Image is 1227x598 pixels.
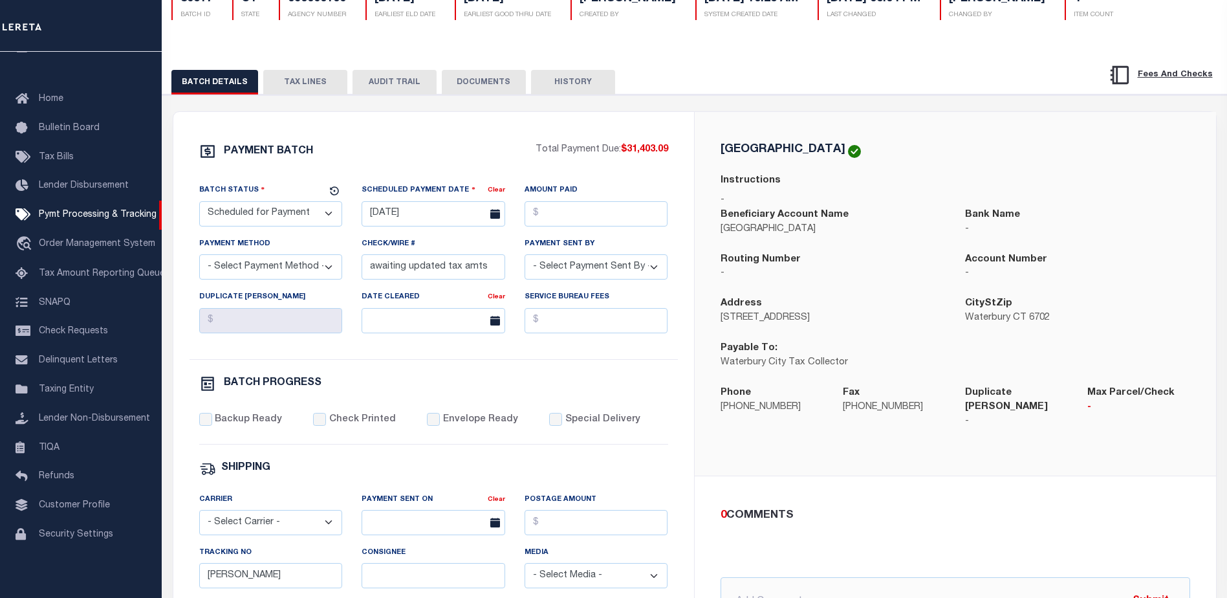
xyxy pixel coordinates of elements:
span: Tax Amount Reporting Queue [39,269,165,278]
p: [PHONE_NUMBER] [721,401,823,415]
a: Clear [488,294,505,300]
span: Tax Bills [39,153,74,162]
label: Tracking No [199,548,252,559]
input: $ [525,510,668,535]
p: - [721,194,1190,208]
p: [GEOGRAPHIC_DATA] [721,223,946,237]
span: Customer Profile [39,501,110,510]
label: Envelope Ready [443,413,518,427]
h6: SHIPPING [221,463,270,474]
label: Media [525,548,548,559]
p: - [965,223,1190,237]
p: AGENCY NUMBER [288,10,346,20]
input: $ [525,308,668,333]
p: EARLIEST ELD DATE [375,10,435,20]
span: Security Settings [39,530,113,539]
span: Delinquent Letters [39,356,118,365]
label: Duplicate [PERSON_NAME] [199,292,305,303]
p: SYSTEM CREATED DATE [704,10,798,20]
span: Order Management System [39,239,155,249]
p: Total Payment Due: [536,143,668,157]
span: 0 [721,510,726,521]
label: Amount Paid [525,185,578,196]
p: - [965,267,1190,281]
p: LAST CHANGED [827,10,920,20]
label: Routing Number [721,252,801,267]
span: Taxing Entity [39,385,94,394]
label: Max Parcel/Check [1087,386,1175,401]
h5: [GEOGRAPHIC_DATA] [721,144,845,155]
label: Carrier [199,494,232,505]
p: - [965,415,1068,429]
i: travel_explore [16,236,36,253]
input: $ [199,308,343,333]
label: Postage Amount [525,494,596,505]
label: Backup Ready [215,413,282,427]
a: Clear [488,496,505,503]
label: Payable To: [721,341,777,356]
span: Lender Non-Disbursement [39,414,150,423]
div: COMMENTS [721,507,1185,524]
p: Waterbury CT 6702 [965,311,1190,326]
p: EARLIEST GOOD THRU DATE [464,10,551,20]
label: Duplicate [PERSON_NAME] [965,386,1068,415]
span: Refunds [39,472,74,481]
button: Fees And Checks [1103,61,1218,89]
span: SNAPQ [39,298,71,307]
label: Address [721,296,762,311]
button: DOCUMENTS [442,70,526,94]
p: STATE [241,10,259,20]
p: CREATED BY [580,10,676,20]
button: AUDIT TRAIL [353,70,437,94]
p: [PHONE_NUMBER] [843,401,946,415]
span: Check Requests [39,327,108,336]
span: Lender Disbursement [39,181,129,190]
p: CHANGED BY [949,10,1045,20]
label: Special Delivery [565,413,640,427]
label: Scheduled Payment Date [362,184,475,196]
h6: PAYMENT BATCH [224,146,313,157]
p: - [1087,401,1190,415]
h6: BATCH PROGRESS [224,378,321,388]
span: $31,403.09 [621,145,668,154]
label: Payment Method [199,239,270,250]
p: [STREET_ADDRESS] [721,311,946,326]
label: Bank Name [965,208,1020,223]
p: BATCH ID [180,10,213,20]
img: check-icon-green.svg [848,145,861,158]
a: Clear [488,187,505,194]
span: Home [39,94,63,104]
label: Consignee [362,548,406,559]
label: Check Printed [329,413,396,427]
label: Instructions [721,173,781,188]
label: Phone [721,386,751,401]
button: TAX LINES [263,70,347,94]
label: Batch Status [199,184,265,196]
span: TIQA [39,443,60,452]
button: HISTORY [531,70,615,94]
label: Date Cleared [362,292,420,303]
span: Pymt Processing & Tracking [39,210,157,219]
label: Payment Sent On [362,494,433,505]
label: CityStZip [965,296,1012,311]
p: - [721,267,946,281]
span: Bulletin Board [39,124,100,133]
button: BATCH DETAILS [171,70,258,94]
input: $ [525,201,668,227]
label: Payment Sent By [525,239,594,250]
label: Account Number [965,252,1047,267]
label: Service Bureau Fees [525,292,609,303]
p: ITEM COUNT [1074,10,1113,20]
label: Beneficiary Account Name [721,208,849,223]
p: Waterbury City Tax Collector [721,356,946,370]
label: Check/Wire # [362,239,415,250]
label: Fax [843,386,860,401]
